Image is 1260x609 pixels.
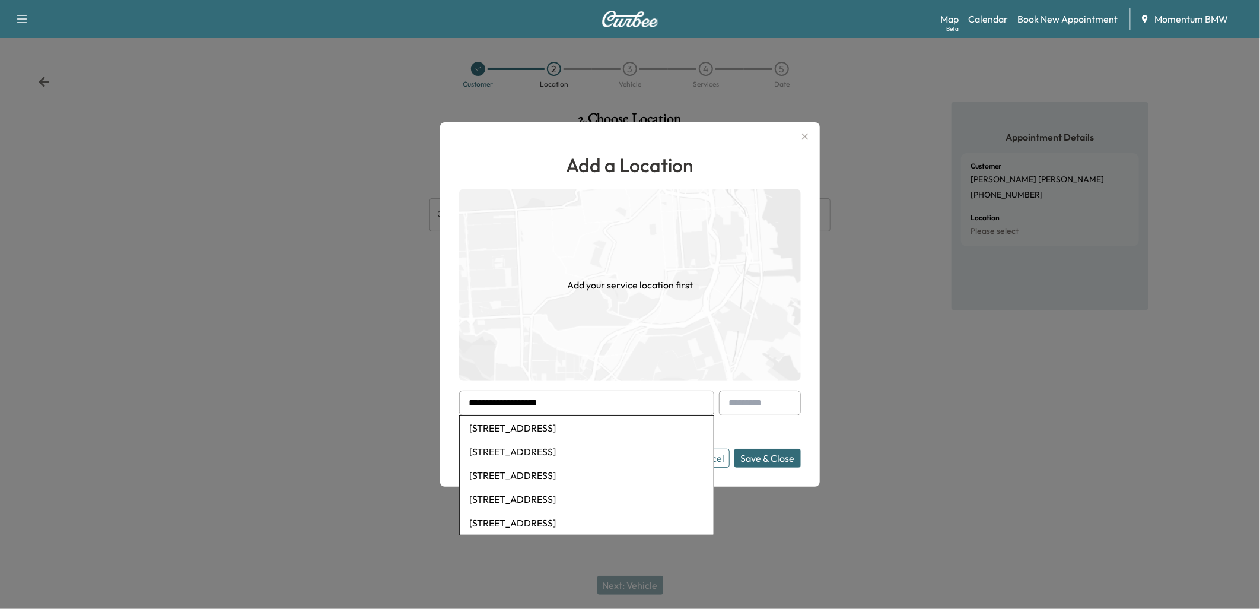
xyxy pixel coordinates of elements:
[459,189,801,381] img: empty-map-CL6vilOE.png
[567,278,693,292] h1: Add your service location first
[1017,12,1118,26] a: Book New Appointment
[460,511,714,535] li: [STREET_ADDRESS]
[602,11,658,27] img: Curbee Logo
[460,440,714,464] li: [STREET_ADDRESS]
[946,24,959,33] div: Beta
[460,416,714,440] li: [STREET_ADDRESS]
[734,449,801,468] button: Save & Close
[1154,12,1228,26] span: Momentum BMW
[940,12,959,26] a: MapBeta
[459,151,801,179] h1: Add a Location
[460,464,714,487] li: [STREET_ADDRESS]
[968,12,1008,26] a: Calendar
[460,487,714,511] li: [STREET_ADDRESS]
